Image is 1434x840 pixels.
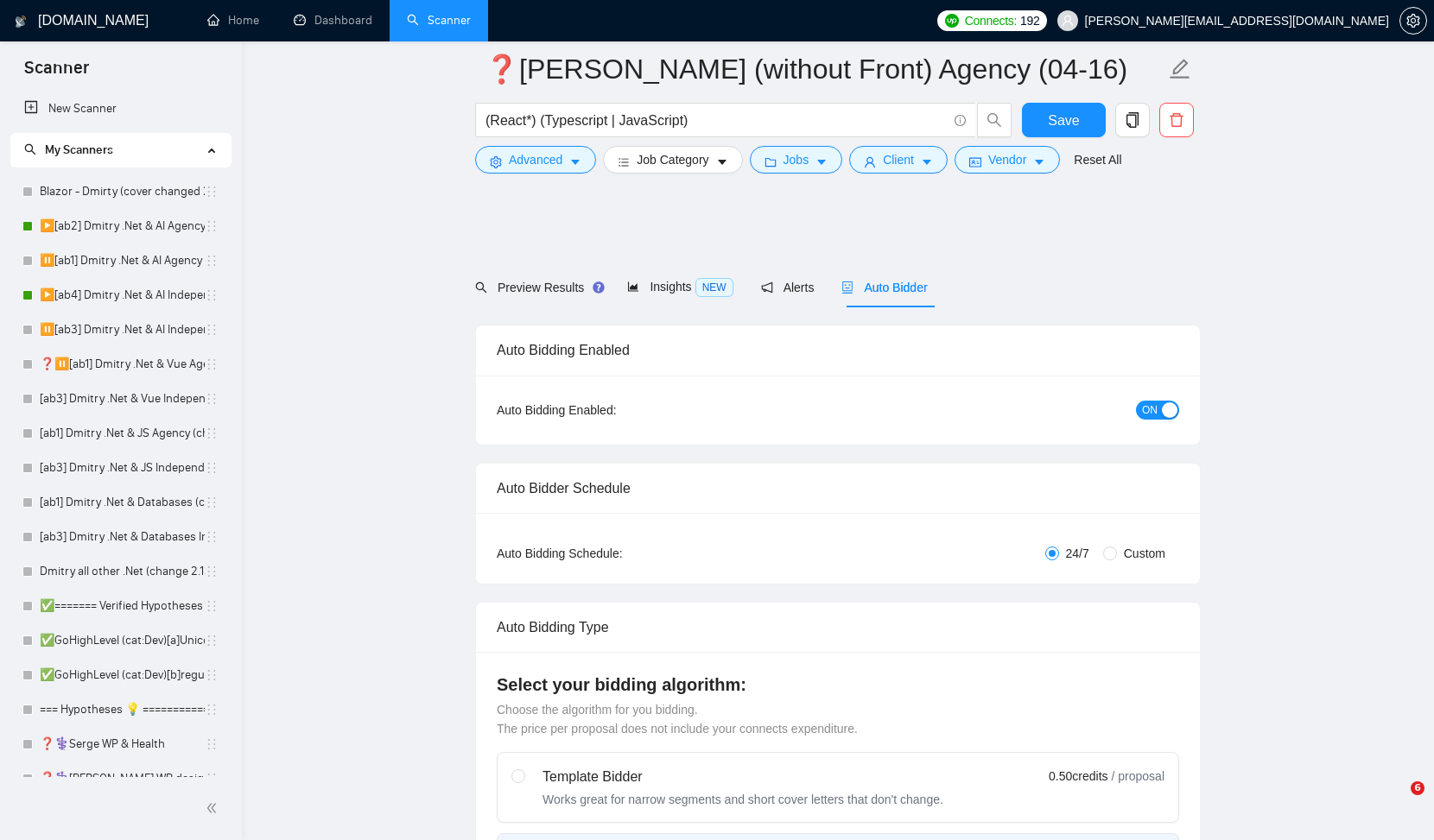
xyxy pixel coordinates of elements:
button: barsJob Categorycaret-down [603,146,742,174]
a: [ab1] Dmitry .Net & JS Agency (change 2.18) [40,416,205,451]
span: search [24,143,36,155]
a: homeHome [207,13,259,28]
button: idcardVendorcaret-down [955,146,1060,174]
span: 0.50 credits [1049,767,1107,786]
a: Reset All [1074,150,1121,169]
span: search [475,281,487,294]
span: Connects: [965,11,1017,30]
a: searchScanner [407,13,471,28]
span: Advanced [509,150,562,169]
span: 192 [1020,11,1039,30]
span: holder [205,288,219,302]
li: ⏸️[ab3] Dmitry .Net & AI Independent (Unicode) [10,313,231,347]
span: search [978,112,1011,128]
span: caret-down [815,155,828,168]
span: area-chart [627,281,639,293]
span: Alerts [761,281,815,294]
div: Works great for narrow segments and short cover letters that don't change. [543,791,943,808]
span: Choose the algorithm for you bidding. The price per proposal does not include your connects expen... [497,703,858,736]
button: settingAdvancedcaret-down [475,146,596,174]
a: Dmitry all other .Net (change 2.13, cover change 5.18) [40,554,205,589]
span: holder [205,772,219,786]
a: [ab3] Dmitry .Net & Vue Independent (change 2.18) [40,382,205,416]
span: holder [205,496,219,509]
li: [ab3] Dmitry .Net & Vue Independent (change 2.18) [10,382,231,416]
span: holder [205,634,219,647]
h4: Select your bidding algorithm: [497,673,1179,697]
li: ⏸️[ab1] Dmitry .Net & AI Agency "finally" [10,243,231,278]
a: New Scanner [24,92,217,126]
span: holder [205,599,219,613]
span: Custom [1117,544,1172,563]
span: edit [1169,58,1191,80]
span: Insights [627,280,733,294]
div: Auto Bidding Type [497,603,1179,652]
span: NEW [695,278,733,297]
span: holder [205,426,219,440]
input: Scanner name... [485,47,1165,91]
span: delete [1160,112,1193,128]
span: holder [205,185,219,199]
span: 24/7 [1059,544,1096,563]
li: [ab1] Dmitry .Net & Databases (change 2.18) [10,485,231,520]
span: caret-down [716,155,728,168]
span: Jobs [784,150,809,169]
a: ❓⏸️[ab1] Dmitry .Net & Vue Agency (change 2.18) [40,347,205,382]
a: ⏸️[ab3] Dmitry .Net & AI Independent (Unicode) [40,313,205,347]
li: [ab1] Dmitry .Net & JS Agency (change 2.18) [10,416,231,451]
span: My Scanners [24,142,113,157]
a: ⏸️[ab1] Dmitry .Net & AI Agency "finally" [40,243,205,278]
a: ▶️[ab4] Dmitry .Net & AI Independent (noUnicode) [40,278,205,313]
span: caret-down [569,155,581,168]
span: idcard [969,155,981,168]
div: Auto Bidder Schedule [497,464,1179,513]
span: holder [205,392,219,406]
span: holder [205,565,219,578]
li: Blazor - Dmirty (cover changed 25.03) [10,174,231,209]
span: setting [490,155,502,168]
span: user [1062,15,1074,27]
li: ✅======= Verified Hypotheses ✅▶️======= [10,589,231,623]
span: ON [1142,401,1158,420]
span: Scanner [10,55,103,92]
li: ❓⚕️Serge WP design & Health [10,761,231,796]
span: 6 [1411,781,1424,795]
button: delete [1159,103,1194,137]
button: copy [1115,103,1150,137]
a: setting [1399,14,1427,28]
a: [ab3] Dmitry .Net & JS Independent (change 2.18) [40,451,205,485]
a: === Hypotheses 💡 ============ [40,692,205,727]
span: double-left [206,799,223,817]
span: user [864,155,876,168]
img: logo [15,8,27,35]
div: Auto Bidding Schedule: [497,544,724,563]
div: Auto Bidding Enabled: [497,401,724,420]
span: folder [765,155,777,168]
img: upwork-logo.png [945,14,959,28]
div: Template Bidder [543,767,943,787]
button: setting [1399,7,1427,35]
li: Dmitry all other .Net (change 2.13, cover change 5.18) [10,554,231,589]
li: [ab3] Dmitry .Net & Databases Independent (change 2.18) [10,520,231,554]
span: holder [205,737,219,751]
span: caret-down [1033,155,1045,168]
a: [ab1] Dmitry .Net & Databases (change 2.18) [40,485,205,520]
span: holder [205,219,219,233]
span: holder [205,703,219,717]
a: ✅======= Verified Hypotheses ✅▶️======= [40,589,205,623]
span: holder [205,357,219,371]
span: bars [618,155,630,168]
span: holder [205,530,219,544]
iframe: Intercom live chat [1375,781,1417,823]
li: ❓⚕️Serge WP & Health [10,727,231,761]
span: setting [1400,14,1426,28]
span: info-circle [955,115,966,126]
div: Tooltip anchor [591,280,606,295]
span: holder [205,668,219,682]
button: Save [1022,103,1106,137]
a: ▶️[ab2] Dmitry .Net & AI Agency "loom" [40,209,205,243]
li: ❓⏸️[ab1] Dmitry .Net & Vue Agency (change 2.18) [10,347,231,382]
span: Job Category [637,150,708,169]
a: Blazor - Dmirty (cover changed 25.03) [40,174,205,209]
span: caret-down [921,155,933,168]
